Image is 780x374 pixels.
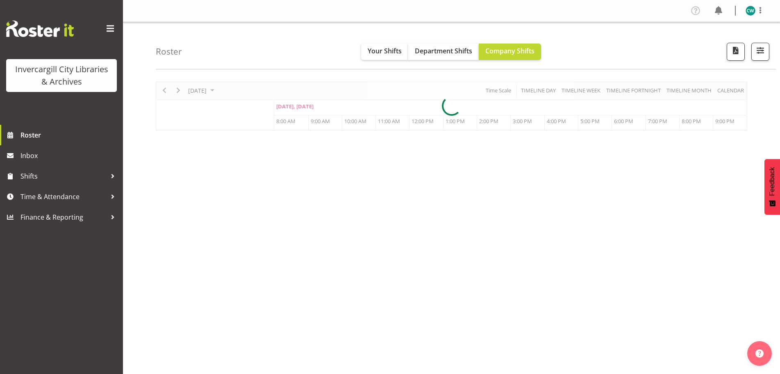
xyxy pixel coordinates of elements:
[727,43,745,61] button: Download a PDF of the roster for the current day
[156,47,182,56] h4: Roster
[20,170,107,182] span: Shifts
[485,46,534,55] span: Company Shifts
[408,44,479,60] button: Department Shifts
[746,6,755,16] img: catherine-wilson11657.jpg
[751,43,769,61] button: Filter Shifts
[769,167,776,196] span: Feedback
[14,63,109,88] div: Invercargill City Libraries & Archives
[764,159,780,215] button: Feedback - Show survey
[368,46,402,55] span: Your Shifts
[479,44,541,60] button: Company Shifts
[20,149,119,162] span: Inbox
[755,349,764,358] img: help-xxl-2.png
[361,44,408,60] button: Your Shifts
[20,211,107,223] span: Finance & Reporting
[415,46,472,55] span: Department Shifts
[6,21,74,37] img: Rosterit website logo
[20,129,119,141] span: Roster
[20,190,107,203] span: Time & Attendance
